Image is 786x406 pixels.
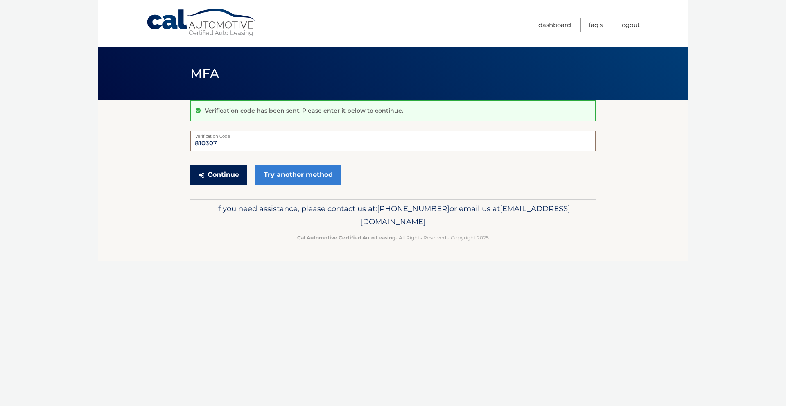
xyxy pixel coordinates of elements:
label: Verification Code [190,131,596,138]
a: Logout [620,18,640,32]
span: [EMAIL_ADDRESS][DOMAIN_NAME] [360,204,570,226]
a: Try another method [255,165,341,185]
input: Verification Code [190,131,596,151]
a: Dashboard [538,18,571,32]
p: Verification code has been sent. Please enter it below to continue. [205,107,403,114]
strong: Cal Automotive Certified Auto Leasing [297,235,395,241]
a: FAQ's [589,18,603,32]
span: MFA [190,66,219,81]
a: Cal Automotive [146,8,257,37]
p: If you need assistance, please contact us at: or email us at [196,202,590,228]
span: [PHONE_NUMBER] [377,204,449,213]
button: Continue [190,165,247,185]
p: - All Rights Reserved - Copyright 2025 [196,233,590,242]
